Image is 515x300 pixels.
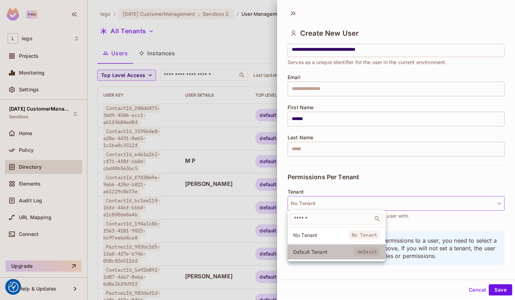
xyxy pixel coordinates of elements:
span: Default Tenant [293,249,354,255]
img: Revisit consent button [8,282,19,292]
span: default [354,247,380,256]
span: No Tenant [349,230,380,239]
button: Consent Preferences [8,282,19,292]
span: No Tenant [293,232,349,238]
